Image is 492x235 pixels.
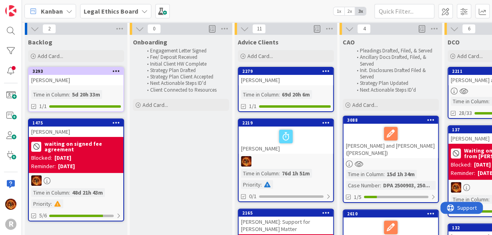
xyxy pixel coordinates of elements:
div: 2610 [347,211,438,217]
span: Add Card... [457,52,483,60]
div: 1475 [32,120,123,126]
span: Add Card... [247,52,273,60]
input: Quick Filter... [374,4,434,18]
div: Time in Column [451,195,488,204]
div: 5d 20h 33m [70,90,102,99]
div: 2165 [242,210,333,216]
span: Support [17,1,36,11]
li: Strategy Plan Drafted [143,67,228,74]
span: 4 [357,24,371,34]
span: : [261,180,262,189]
div: 2279 [242,68,333,74]
span: 3x [355,7,366,15]
div: Time in Column [31,188,69,197]
span: 0/1 [249,192,257,201]
div: 76d 1h 51m [280,169,312,178]
span: 6 [462,24,476,34]
div: [DATE] [54,154,71,162]
div: Time in Column [241,90,279,99]
div: [PERSON_NAME] [239,127,333,154]
div: Priority [31,199,51,208]
div: 2165[PERSON_NAME]: Support for [PERSON_NAME] Matter [239,209,333,234]
div: 3293 [29,68,123,75]
div: [DATE] [58,162,75,171]
div: Blocked: [451,161,472,169]
div: R [5,219,16,230]
div: 2279[PERSON_NAME] [239,68,333,85]
span: 11 [252,24,266,34]
span: : [488,195,490,204]
li: Strategy Plan Client Accepted [143,74,228,80]
li: Initial Client HW Complete [143,61,228,67]
div: DPA 2500903, 250... [381,181,432,190]
div: Reminder: [31,162,56,171]
div: TR [239,156,333,167]
img: TR [5,199,16,210]
img: TR [31,175,42,186]
span: 2x [344,7,355,15]
span: 2 [42,24,56,34]
div: [PERSON_NAME] and [PERSON_NAME] ([PERSON_NAME]) [343,124,438,158]
div: Time in Column [241,169,279,178]
div: [PERSON_NAME] [29,127,123,137]
img: Visit kanbanzone.com [5,5,16,16]
span: 1/1 [39,102,47,110]
span: 28/33 [459,109,472,117]
b: waiting on signed fee agreement [44,141,121,152]
div: 3293 [32,68,123,74]
div: 2219[PERSON_NAME] [239,119,333,154]
div: 15d 1h 34m [385,170,417,179]
span: : [488,97,490,106]
div: Case Number [346,181,380,190]
div: TR [29,175,123,186]
li: Init. Disclosures Drafted Filed & Served [352,67,438,80]
div: Time in Column [31,90,69,99]
div: 2165 [239,209,333,217]
div: 3088 [347,117,438,123]
span: Add Card... [143,101,168,108]
div: 2279 [239,68,333,75]
span: 1x [333,7,344,15]
div: [DATE] [474,161,491,169]
li: Engagement Letter Signed [143,48,228,54]
li: Fee/ Deposit Received [143,54,228,60]
div: Time in Column [451,97,488,106]
li: Ancillary Docs Drafted, Filed, & Served [352,54,438,67]
div: 2219 [242,120,333,126]
b: Legal Ethics Board [84,7,138,15]
li: Client Connected to Resources [143,87,228,93]
div: 3088 [343,116,438,124]
span: : [384,170,385,179]
span: : [69,90,70,99]
span: : [69,188,70,197]
div: 3293[PERSON_NAME] [29,68,123,85]
div: [PERSON_NAME]: Support for [PERSON_NAME] Matter [239,217,333,234]
span: CAO [343,38,355,46]
div: [PERSON_NAME] [29,75,123,85]
div: [PERSON_NAME] [239,75,333,85]
span: : [279,90,280,99]
li: Strategy Plan Updated [352,80,438,86]
img: TR [241,156,251,167]
span: Backlog [28,38,52,46]
div: 2219 [239,119,333,127]
div: 69d 20h 6m [280,90,312,99]
span: : [380,181,381,190]
span: Add Card... [352,101,378,108]
div: Priority [241,180,261,189]
li: Pleadings Drafted, Filed, & Served [352,48,438,54]
img: TR [451,182,461,193]
li: Next Actionable Steps ID'd [143,80,228,86]
span: 0 [147,24,161,34]
span: : [51,199,52,208]
span: 1/5 [354,193,361,201]
div: 1475[PERSON_NAME] [29,119,123,137]
span: DCO [448,38,460,46]
div: 1475 [29,119,123,127]
div: Time in Column [346,170,384,179]
div: 2610 [343,210,438,217]
span: 1/1 [249,102,257,110]
div: Blocked: [31,154,52,162]
div: 48d 21h 43m [70,188,105,197]
div: Reminder: [451,169,475,177]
